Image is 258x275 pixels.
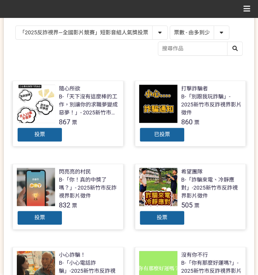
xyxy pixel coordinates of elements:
[181,85,208,93] div: 打擊詐騙者
[34,214,45,220] span: 投票
[13,164,123,230] a: 閃亮亮的村民B-「你！真的中獎了嗎？」- 2025新竹市反詐視界影片徵件832票投票
[181,93,242,117] div: B-「別跟我玩詐騙」- 2025新竹市反詐視界影片徵件
[72,119,77,125] span: 票
[194,203,200,209] span: 票
[157,214,167,220] span: 投票
[181,201,193,209] span: 505
[154,131,170,137] span: 已投票
[59,85,80,93] div: 隨心所欲
[181,176,242,200] div: B-「詐騙來電、冷靜應對」-2025新竹市反詐視界影片徵件
[59,176,119,200] div: B-「你！真的中獎了嗎？」- 2025新竹市反詐視界影片徵件
[181,168,203,176] div: 希望團隊
[135,80,246,146] a: 打擊詐騙者B-「別跟我玩詐騙」- 2025新竹市反詐視界影片徵件860票已投票
[135,164,246,230] a: 希望團隊B-「詐騙來電、冷靜應對」-2025新竹市反詐視界影片徵件505票投票
[13,80,123,146] a: 隨心所欲B-「天下沒有這麼棒的工作，別讓你的求職夢變成惡夢！」- 2025新竹市反詐視界影片徵件867票投票
[34,131,45,137] span: 投票
[59,118,70,126] span: 867
[72,203,77,209] span: 票
[181,251,208,259] div: 沒有你不行
[158,42,242,55] input: 搜尋作品
[181,118,193,126] span: 860
[59,251,86,259] div: 小心詐騙！
[59,93,119,117] div: B-「天下沒有這麼棒的工作，別讓你的求職夢變成惡夢！」- 2025新竹市反詐視界影片徵件
[194,119,200,125] span: 票
[59,201,70,209] span: 832
[59,168,91,176] div: 閃亮亮的村民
